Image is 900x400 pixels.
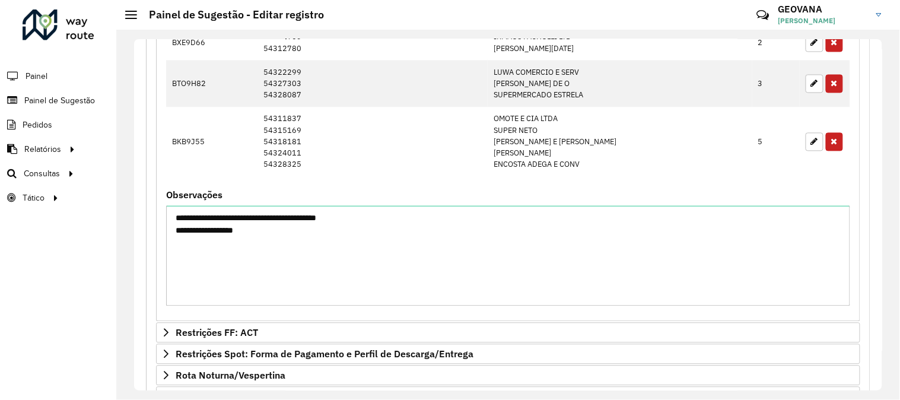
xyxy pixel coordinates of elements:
td: 54322299 54327303 54328087 [257,61,488,107]
td: BTO9H82 [166,61,257,107]
span: Consultas [24,167,60,180]
span: Painel [26,70,47,82]
label: Observações [166,188,222,202]
td: IRMAOS FACHOLLI LTD [PERSON_NAME][DATE] [488,26,752,61]
span: Tático [23,192,44,204]
td: OMOTE E CIA LTDA SUPER NETO [PERSON_NAME] E [PERSON_NAME] [PERSON_NAME] ENCOSTA ADEGA E CONV [488,107,752,177]
td: BKB9J55 [166,107,257,177]
span: Restrições FF: ACT [176,328,258,338]
td: 2 [752,26,800,61]
span: Pedidos [23,119,52,131]
span: Restrições Spot: Forma de Pagamento e Perfil de Descarga/Entrega [176,350,473,359]
a: Restrições FF: ACT [156,323,860,343]
span: Rota Noturna/Vespertina [176,371,285,380]
td: LUWA COMERCIO E SERV [PERSON_NAME] DE O SUPERMERCADO ESTRELA [488,61,752,107]
span: [PERSON_NAME] [778,15,867,26]
a: Contato Rápido [750,2,775,28]
td: 54311905 54312780 [257,26,488,61]
span: Relatórios [24,143,61,155]
span: Painel de Sugestão [24,94,95,107]
h2: Painel de Sugestão - Editar registro [137,8,324,21]
h3: GEOVANA [778,4,867,15]
td: BXE9D66 [166,26,257,61]
a: Rota Noturna/Vespertina [156,366,860,386]
td: 3 [752,61,800,107]
td: 54311837 54315169 54318181 54324011 54328325 [257,107,488,177]
td: 5 [752,107,800,177]
a: Restrições Spot: Forma de Pagamento e Perfil de Descarga/Entrega [156,344,860,364]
